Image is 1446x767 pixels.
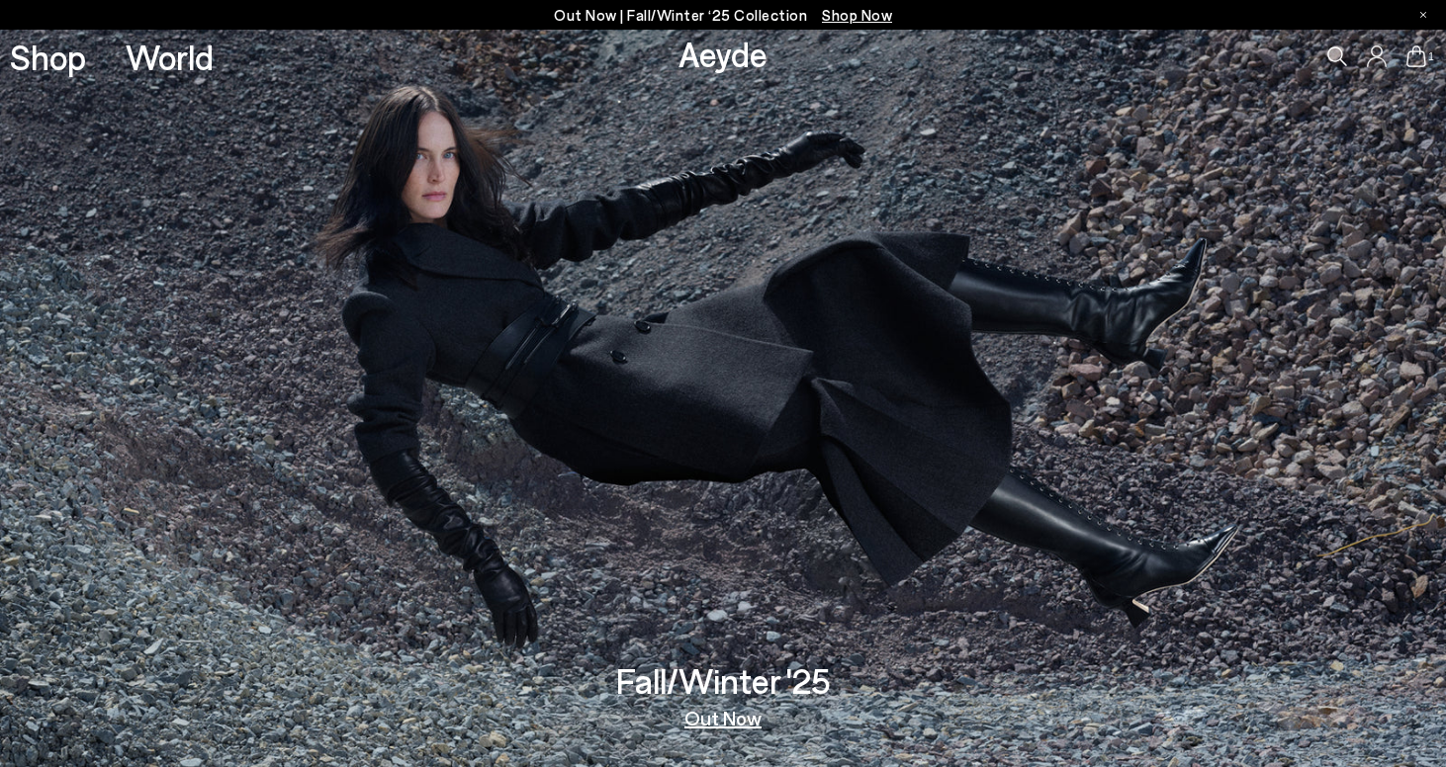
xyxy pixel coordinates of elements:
[684,708,762,727] a: Out Now
[1406,45,1426,67] a: 1
[126,40,214,74] a: World
[1426,51,1436,62] span: 1
[678,33,768,74] a: Aeyde
[822,6,892,24] span: Navigate to /collections/new-in
[616,663,831,698] h3: Fall/Winter '25
[10,40,86,74] a: Shop
[554,3,892,28] p: Out Now | Fall/Winter ‘25 Collection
